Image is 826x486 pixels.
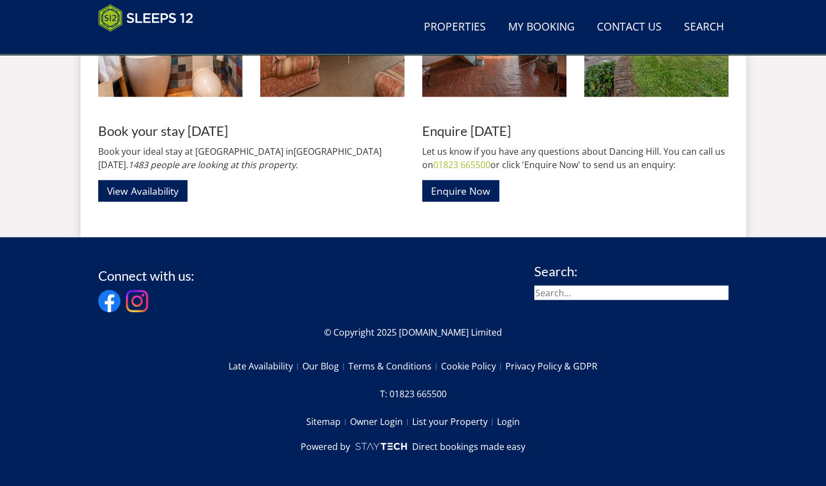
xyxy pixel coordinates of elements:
iframe: Customer reviews powered by Trustpilot [93,39,209,48]
a: View Availability [98,180,188,202]
p: Book your ideal stay at [GEOGRAPHIC_DATA] in [DATE]. [98,145,404,171]
a: My Booking [504,15,579,40]
p: Let us know if you have any questions about Dancing Hill. You can call us on or click 'Enquire No... [422,145,728,171]
a: Late Availability [229,357,302,376]
a: Contact Us [592,15,666,40]
input: Search... [534,286,728,300]
i: 1483 people are looking at this property. [128,159,298,171]
a: Privacy Policy & GDPR [505,357,597,376]
img: Instagram [126,290,148,312]
a: T: 01823 665500 [380,384,447,403]
a: Our Blog [302,357,348,376]
a: Powered byDirect bookings made easy [301,440,525,453]
a: Login [497,412,520,431]
h3: Enquire [DATE] [422,124,728,138]
a: Sitemap [306,412,350,431]
a: List your Property [412,412,497,431]
a: Owner Login [350,412,412,431]
img: Sleeps 12 [98,4,194,32]
a: Enquire Now [422,180,499,202]
h3: Book your stay [DATE] [98,124,404,138]
a: Terms & Conditions [348,357,441,376]
a: Search [680,15,728,40]
p: © Copyright 2025 [DOMAIN_NAME] Limited [98,326,728,339]
a: Cookie Policy [441,357,505,376]
img: scrumpy.png [354,440,408,453]
h3: Connect with us: [98,269,194,283]
a: [GEOGRAPHIC_DATA] [293,145,382,158]
a: Properties [419,15,490,40]
h3: Search: [534,264,728,279]
img: Facebook [98,290,120,312]
a: 01823 665500 [433,159,490,171]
